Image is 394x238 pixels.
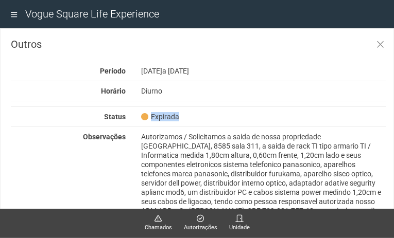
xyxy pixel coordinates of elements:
span: Expirada [141,112,179,121]
span: Vogue Square Life Experience [25,8,159,20]
strong: Status [104,113,126,121]
span: a [DATE] [162,67,189,75]
a: Chamados [145,214,172,232]
span: Autorizações [184,223,217,232]
span: Chamados [145,223,172,232]
div: Diurno [133,86,393,96]
strong: Período [100,67,126,75]
strong: Horário [101,87,126,95]
h3: Outros [11,39,386,49]
a: Unidade [229,214,250,232]
span: Unidade [229,223,250,232]
div: [DATE] [133,66,393,76]
strong: Observações [83,133,126,141]
a: Autorizações [184,214,217,232]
